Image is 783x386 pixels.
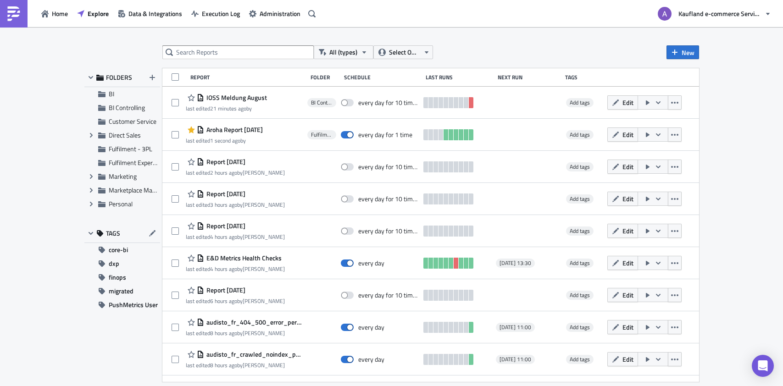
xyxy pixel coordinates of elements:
[204,190,245,198] span: Report 2025-10-14
[186,362,302,369] div: last edited by [PERSON_NAME]
[358,195,419,203] div: every day for 10 times
[84,298,160,312] button: PushMetrics User
[109,144,152,154] span: Fulfilment - 3PL
[52,9,68,18] span: Home
[566,130,594,139] span: Add tags
[88,9,109,18] span: Explore
[109,243,128,257] span: core-bi
[186,298,285,304] div: last edited by [PERSON_NAME]
[607,224,638,238] button: Edit
[570,323,590,331] span: Add tags
[565,74,604,81] div: Tags
[109,270,126,284] span: finops
[622,130,633,139] span: Edit
[570,130,590,139] span: Add tags
[204,126,263,134] span: Aroha Report 2025-10-14
[358,99,419,107] div: every day for 10 times
[6,6,21,21] img: PushMetrics
[210,329,237,337] time: 2025-10-14T06:59:18Z
[607,352,638,366] button: Edit
[666,45,699,59] button: New
[109,298,158,312] span: PushMetrics User
[566,259,594,268] span: Add tags
[204,350,302,358] span: audisto_fr_crawled_noindex_pages
[566,323,594,332] span: Add tags
[358,227,419,235] div: every day for 10 times
[186,169,285,176] div: last edited by [PERSON_NAME]
[186,330,302,336] div: last edited by [PERSON_NAME]
[358,131,412,139] div: every day for 1 time
[566,226,594,236] span: Add tags
[622,98,633,107] span: Edit
[210,168,237,177] time: 2025-10-14T12:45:05Z
[186,233,285,240] div: last edited by [PERSON_NAME]
[37,6,72,21] button: Home
[426,74,493,81] div: Last Runs
[329,47,357,57] span: All (types)
[210,297,237,305] time: 2025-10-14T08:59:40Z
[622,226,633,236] span: Edit
[109,171,137,181] span: Marketing
[622,258,633,268] span: Edit
[204,94,267,102] span: IOSS Meldung August
[570,98,590,107] span: Add tags
[311,99,333,106] span: BI Controlling
[373,45,433,59] button: Select Owner
[622,290,633,300] span: Edit
[109,130,141,140] span: Direct Sales
[72,6,113,21] a: Explore
[570,194,590,203] span: Add tags
[566,162,594,171] span: Add tags
[570,226,590,235] span: Add tags
[84,257,160,270] button: dxp
[682,48,694,57] span: New
[622,354,633,364] span: Edit
[204,318,302,326] span: audisto_fr_404_500_error_percentage
[210,361,237,369] time: 2025-10-14T06:55:42Z
[311,74,339,81] div: Folder
[109,284,133,298] span: migrated
[678,9,761,18] span: Kaufland e-commerce Services GmbH & Co. KG
[109,185,180,195] span: Marketplace Management
[210,200,237,209] time: 2025-10-14T11:38:25Z
[607,320,638,334] button: Edit
[84,284,160,298] button: migrated
[311,131,333,138] span: Fulfilment - 3PL
[186,201,285,208] div: last edited by [PERSON_NAME]
[622,322,633,332] span: Edit
[389,47,420,57] span: Select Owner
[187,6,244,21] a: Execution Log
[498,74,561,81] div: Next Run
[204,222,245,230] span: Report 2025-10-14
[570,291,590,299] span: Add tags
[622,162,633,171] span: Edit
[566,98,594,107] span: Add tags
[210,232,237,241] time: 2025-10-14T10:42:02Z
[244,6,305,21] button: Administration
[190,74,306,81] div: Report
[570,259,590,267] span: Add tags
[186,137,263,144] div: last edited by
[109,89,114,99] span: BI
[607,160,638,174] button: Edit
[314,45,373,59] button: All (types)
[84,243,160,257] button: core-bi
[358,163,419,171] div: every day for 10 times
[358,291,419,299] div: every day for 10 times
[204,254,282,262] span: E&D Metrics Health Checks
[128,9,182,18] span: Data & Integrations
[607,192,638,206] button: Edit
[358,323,384,331] div: every day
[210,136,240,145] time: 2025-10-14T14:53:27Z
[358,259,384,267] div: every day
[204,286,245,294] span: Report 2025-10-14
[113,6,187,21] button: Data & Integrations
[210,265,237,273] time: 2025-10-14T11:12:13Z
[566,194,594,204] span: Add tags
[344,74,421,81] div: Schedule
[622,194,633,204] span: Edit
[607,256,638,270] button: Edit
